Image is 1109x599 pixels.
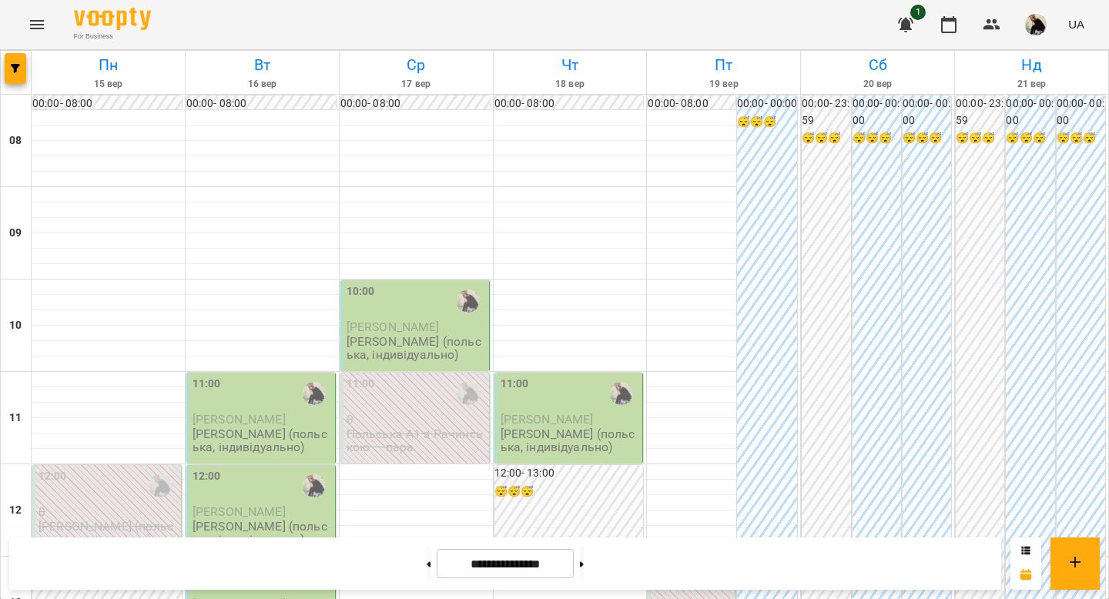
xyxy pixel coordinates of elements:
[501,427,640,454] p: [PERSON_NAME] (польська, індивідуально)
[903,130,951,147] h6: 😴😴😴
[853,130,901,147] h6: 😴😴😴
[347,413,486,426] p: 0
[188,53,337,77] h6: Вт
[39,505,178,518] p: 0
[39,520,178,547] p: [PERSON_NAME] (польська, індивідуально)
[193,376,221,393] label: 11:00
[802,130,850,147] h6: 😴😴😴
[1025,14,1047,35] img: 0c6ed0329b7ca94bd5cec2515854a76a.JPG
[1006,95,1054,129] h6: 00:00 - 00:00
[347,283,375,300] label: 10:00
[188,77,337,92] h6: 16 вер
[496,53,645,77] h6: Чт
[494,465,644,482] h6: 12:00 - 13:00
[649,53,798,77] h6: Пт
[1057,95,1105,129] h6: 00:00 - 00:00
[910,5,926,20] span: 1
[347,320,440,334] span: [PERSON_NAME]
[957,53,1106,77] h6: Нд
[347,335,486,362] p: [PERSON_NAME] (польська, індивідуально)
[956,95,1004,129] h6: 00:00 - 23:59
[957,77,1106,92] h6: 21 вер
[193,427,332,454] p: [PERSON_NAME] (польська, індивідуально)
[649,77,798,92] h6: 19 вер
[74,8,151,30] img: Voopty Logo
[1006,130,1054,147] h6: 😴😴😴
[9,317,22,334] h6: 10
[74,32,151,42] span: For Business
[9,132,22,149] h6: 08
[1068,16,1084,32] span: UA
[496,77,645,92] h6: 18 вер
[347,376,375,393] label: 11:00
[193,504,286,519] span: [PERSON_NAME]
[193,412,286,427] span: [PERSON_NAME]
[342,53,491,77] h6: Ср
[802,95,850,129] h6: 00:00 - 23:59
[1062,10,1091,38] button: UA
[149,474,172,497] img: Софія Рачинська (п)
[853,95,901,129] h6: 00:00 - 00:00
[9,225,22,242] h6: 09
[193,468,221,485] label: 12:00
[457,382,480,405] img: Софія Рачинська (п)
[1057,130,1105,147] h6: 😴😴😴
[34,53,183,77] h6: Пн
[803,53,952,77] h6: Сб
[303,474,326,497] img: Софія Рачинська (п)
[34,77,183,92] h6: 15 вер
[501,412,594,427] span: [PERSON_NAME]
[186,95,336,112] h6: 00:00 - 08:00
[457,289,480,313] img: Софія Рачинська (п)
[303,382,326,405] img: Софія Рачинська (п)
[737,114,797,131] h6: 😴😴😴
[648,95,735,112] h6: 00:00 - 08:00
[32,95,182,112] h6: 00:00 - 08:00
[737,95,797,112] h6: 00:00 - 00:00
[9,502,22,519] h6: 12
[903,95,951,129] h6: 00:00 - 00:00
[956,130,1004,147] h6: 😴😴😴
[501,376,529,393] label: 11:00
[340,95,490,112] h6: 00:00 - 08:00
[347,427,486,454] p: Польська А1 з Рачинською — пара
[494,95,644,112] h6: 00:00 - 08:00
[9,410,22,427] h6: 11
[494,484,644,500] h6: 😴😴😴
[610,382,633,405] img: Софія Рачинська (п)
[18,6,55,43] button: Menu
[342,77,491,92] h6: 17 вер
[39,468,67,485] label: 12:00
[193,520,332,547] p: [PERSON_NAME] (польська, індивідуально)
[803,77,952,92] h6: 20 вер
